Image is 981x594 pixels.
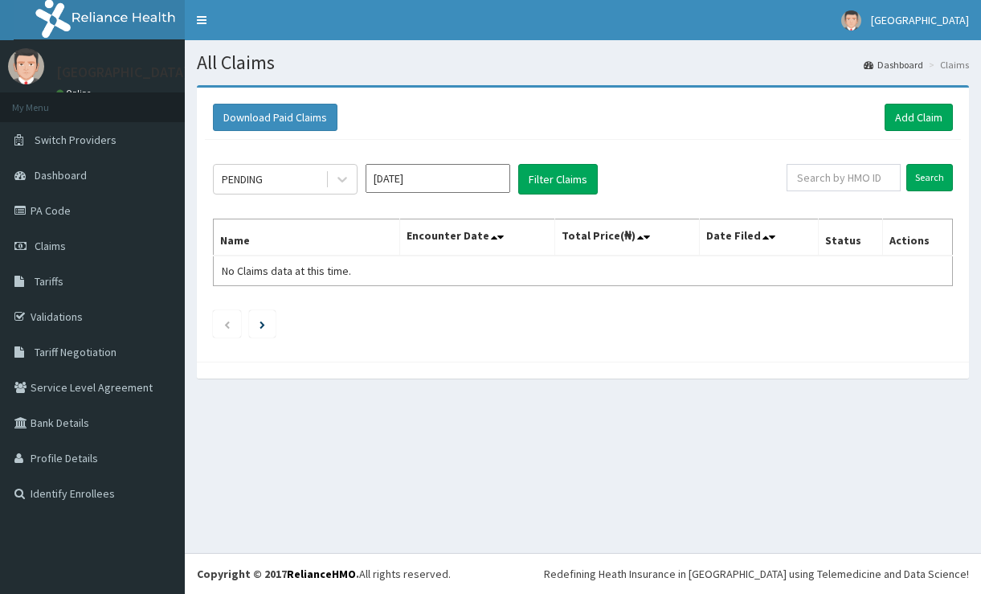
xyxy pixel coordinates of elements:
[197,567,359,581] strong: Copyright © 2017 .
[544,566,969,582] div: Redefining Heath Insurance in [GEOGRAPHIC_DATA] using Telemedicine and Data Science!
[699,219,818,256] th: Date Filed
[883,219,953,256] th: Actions
[35,345,116,359] span: Tariff Negotiation
[906,164,953,191] input: Search
[8,48,44,84] img: User Image
[260,317,265,331] a: Next page
[214,219,400,256] th: Name
[35,239,66,253] span: Claims
[287,567,356,581] a: RelianceHMO
[864,58,923,72] a: Dashboard
[787,164,901,191] input: Search by HMO ID
[35,168,87,182] span: Dashboard
[213,104,337,131] button: Download Paid Claims
[399,219,555,256] th: Encounter Date
[222,171,263,187] div: PENDING
[35,274,63,289] span: Tariffs
[35,133,116,147] span: Switch Providers
[366,164,510,193] input: Select Month and Year
[885,104,953,131] a: Add Claim
[841,10,861,31] img: User Image
[222,264,351,278] span: No Claims data at this time.
[56,88,95,99] a: Online
[555,219,699,256] th: Total Price(₦)
[925,58,969,72] li: Claims
[871,13,969,27] span: [GEOGRAPHIC_DATA]
[185,553,981,594] footer: All rights reserved.
[223,317,231,331] a: Previous page
[56,65,189,80] p: [GEOGRAPHIC_DATA]
[197,52,969,73] h1: All Claims
[518,164,598,195] button: Filter Claims
[819,219,883,256] th: Status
